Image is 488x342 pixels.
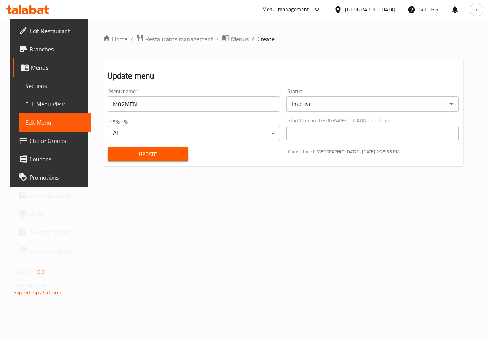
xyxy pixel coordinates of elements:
span: Edit Restaurant [29,26,85,35]
span: Coupons [29,154,85,164]
a: Edit Restaurant [13,22,91,40]
span: Create [257,34,274,43]
div: Inactive [286,96,459,112]
span: Edit Menu [25,118,85,127]
a: Sections [19,77,91,95]
span: Menus [31,63,85,72]
span: Sections [25,81,85,90]
a: Home [103,34,127,43]
span: Full Menu View [25,100,85,109]
span: Menus [231,34,249,43]
a: Coverage Report [13,223,91,241]
span: Choice Groups [29,136,85,145]
span: Upsell [29,209,85,218]
a: Full Menu View [19,95,91,113]
span: Restaurants management [145,34,213,43]
div: [GEOGRAPHIC_DATA] [345,5,395,14]
input: Please enter Menu name [108,96,280,112]
a: Grocery Checklist [13,241,91,260]
button: Update [108,147,188,161]
span: Get support on: [13,280,48,290]
span: Promotions [29,173,85,182]
a: Branches [13,40,91,58]
span: 1.0.0 [33,267,45,277]
span: Update [114,149,182,159]
a: Restaurants management [136,34,213,44]
div: All [108,126,280,141]
a: Choice Groups [13,132,91,150]
span: Menu disclaimer [29,191,85,200]
p: Current time in [GEOGRAPHIC_DATA] is [DATE] 2:25:55 PM [288,148,459,155]
li: / [252,34,254,43]
a: Menu disclaimer [13,186,91,205]
span: Coverage Report [29,228,85,237]
a: Coupons [13,150,91,168]
a: Support.OpsPlatform [13,287,62,297]
a: Promotions [13,168,91,186]
li: / [216,34,219,43]
a: Menus [222,34,249,44]
a: Upsell [13,205,91,223]
nav: breadcrumb [103,34,464,44]
li: / [130,34,133,43]
span: m [474,5,479,14]
h2: Update menu [108,70,459,82]
div: Menu-management [262,5,309,14]
a: Menus [13,58,91,77]
span: Branches [29,45,85,54]
span: Version: [13,267,32,277]
span: Grocery Checklist [29,246,85,255]
a: Edit Menu [19,113,91,132]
